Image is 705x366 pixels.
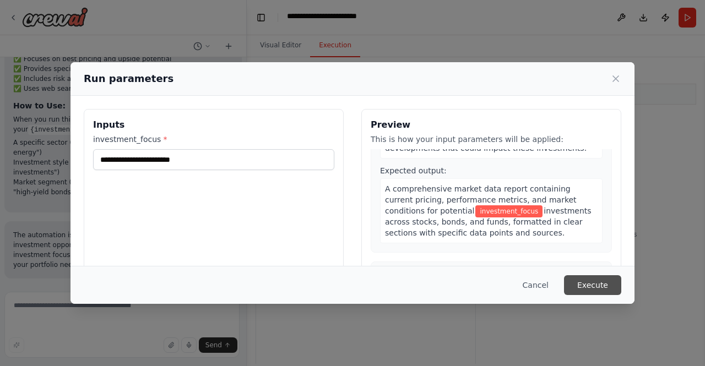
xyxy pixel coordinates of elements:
h2: Run parameters [84,71,173,86]
span: Expected output: [380,166,447,175]
span: Variable: investment_focus [475,205,543,217]
span: A comprehensive market data report containing current pricing, performance metrics, and market co... [385,184,577,215]
label: investment_focus [93,134,334,145]
button: Cancel [514,275,557,295]
span: investments across stocks, bonds, and funds, formatted in clear sections with specific data point... [385,206,592,237]
h3: Preview [371,118,612,132]
p: This is how your input parameters will be applied: [371,134,612,145]
h3: Inputs [93,118,334,132]
button: Execute [564,275,621,295]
